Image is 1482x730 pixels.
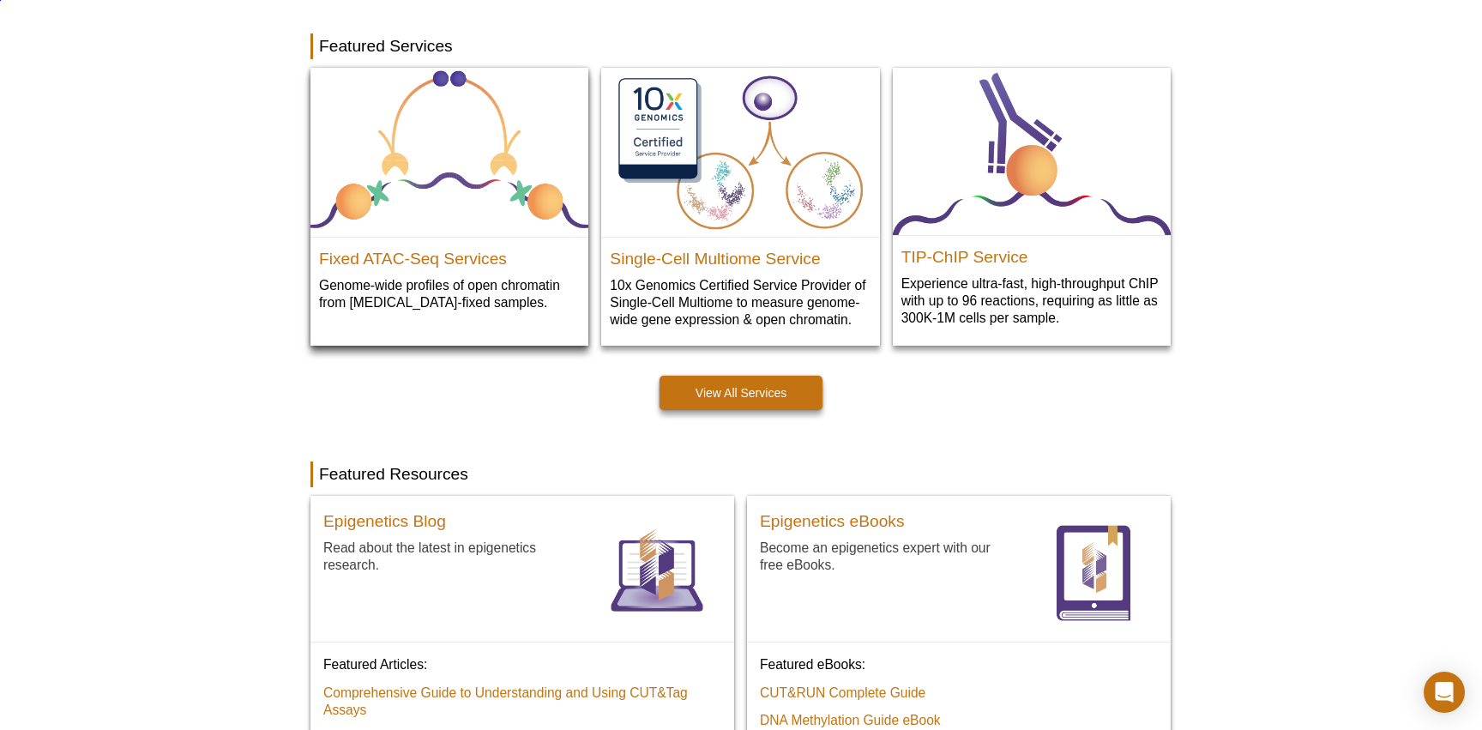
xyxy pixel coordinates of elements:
[760,513,905,530] h3: Epigenetics eBooks
[660,376,822,410] a: View All Services
[1029,509,1158,637] img: eBooks
[760,509,905,539] a: Epigenetics eBooks
[310,33,1172,59] h2: Featured Services
[760,685,925,702] a: CUT&RUN Complete Guide
[893,68,1171,345] a: TIP-ChIP Service TIP-ChIP Service Experience ultra-fast, high-throughput ChIP with up to 96 react...
[310,68,588,329] a: Fixed ATAC-Seq Services Fixed ATAC-Seq Services Genome-wide profiles of open chromatin from [MEDI...
[323,655,721,673] p: Featured Articles:
[319,242,580,268] h2: Fixed ATAC-Seq Services
[310,68,588,238] img: Fixed ATAC-Seq Services
[901,240,1162,266] h2: TIP-ChIP Service
[760,712,941,729] a: DNA Methylation Guide eBook
[310,462,1172,487] h2: Featured Resources
[610,242,871,268] h2: Single-Cell Multiome Service
[323,539,580,574] p: Read about the latest in epigenetics research.
[901,275,1162,327] p: Experience ultra-fast, high-throughput ChIP with up to 96 reactions, requiring as little as 300K-...
[1424,672,1465,713] div: Open Intercom Messenger
[760,539,1016,574] p: Become an epigenetics expert with our free eBooks.
[1029,509,1158,642] a: eBooks
[601,68,879,238] img: Single-Cell Multiome Servicee
[893,68,1171,236] img: TIP-ChIP Service
[323,685,702,719] a: Comprehensive Guide to Understanding and Using CUT&Tag Assays
[323,513,446,530] h3: Epigenetics Blog
[601,68,879,347] a: Single-Cell Multiome Servicee Single-Cell Multiome Service 10x Genomics Certified Service Provide...
[593,509,721,637] img: Blog
[610,276,871,329] p: 10x Genomics Certified Service Provider of Single-Cell Multiome to measure genome-wide gene expre...
[319,276,580,311] p: Genome-wide profiles of open chromatin from [MEDICAL_DATA]-fixed samples.
[760,655,1158,673] p: Featured eBooks:
[323,509,446,539] a: Epigenetics Blog
[593,509,721,642] a: Blog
